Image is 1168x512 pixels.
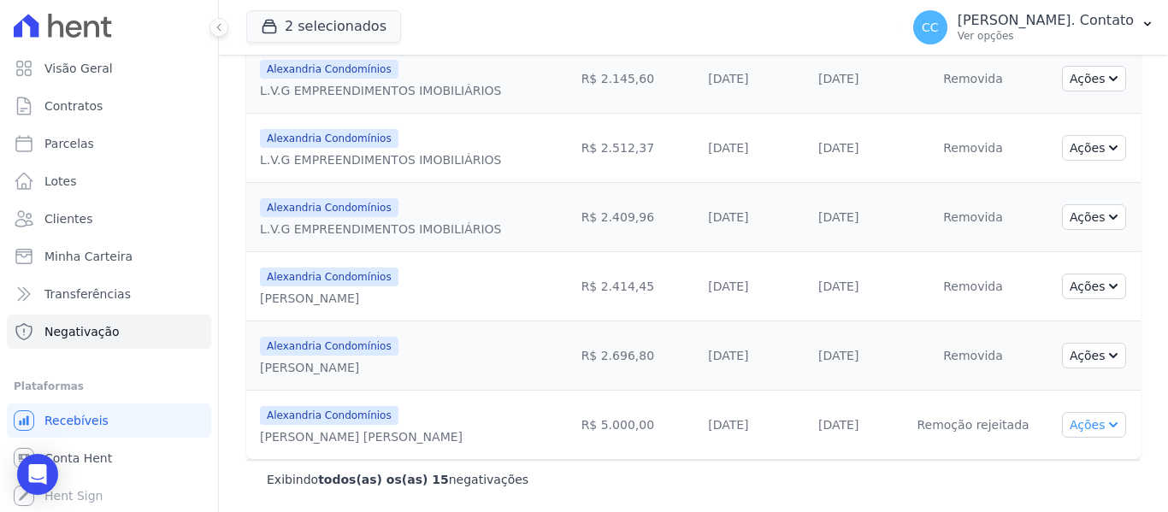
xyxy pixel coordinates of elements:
[7,202,211,236] a: Clientes
[44,60,113,77] span: Visão Geral
[7,403,211,438] a: Recebíveis
[260,428,463,445] div: [PERSON_NAME] [PERSON_NAME]
[1062,274,1127,299] button: Ações
[899,114,1048,183] td: Removida
[779,252,899,321] td: [DATE]
[958,12,1134,29] p: [PERSON_NAME]. Contato
[557,44,678,114] td: R$ 2.145,60
[260,359,398,376] div: [PERSON_NAME]
[44,173,77,190] span: Lotes
[260,129,398,148] span: Alexandria Condomínios
[779,44,899,114] td: [DATE]
[899,391,1048,460] td: Remoção rejeitada
[318,473,449,486] b: todos(as) os(as) 15
[899,252,1048,321] td: Removida
[260,82,501,99] div: L.V.G EMPREENDIMENTOS IMOBILIÁRIOS
[678,44,779,114] td: [DATE]
[678,252,779,321] td: [DATE]
[44,323,120,340] span: Negativação
[260,406,398,425] span: Alexandria Condomínios
[557,183,678,252] td: R$ 2.409,96
[260,60,398,79] span: Alexandria Condomínios
[779,114,899,183] td: [DATE]
[7,164,211,198] a: Lotes
[899,183,1048,252] td: Removida
[44,210,92,227] span: Clientes
[678,114,779,183] td: [DATE]
[260,337,398,356] span: Alexandria Condomínios
[779,391,899,460] td: [DATE]
[44,135,94,152] span: Parcelas
[900,3,1168,51] button: CC [PERSON_NAME]. Contato Ver opções
[260,268,398,286] span: Alexandria Condomínios
[44,450,112,467] span: Conta Hent
[260,221,501,238] div: L.V.G EMPREENDIMENTOS IMOBILIÁRIOS
[1062,66,1127,91] button: Ações
[7,441,211,475] a: Conta Hent
[557,114,678,183] td: R$ 2.512,37
[557,321,678,391] td: R$ 2.696,80
[260,151,501,168] div: L.V.G EMPREENDIMENTOS IMOBILIÁRIOS
[678,391,779,460] td: [DATE]
[1062,412,1127,438] button: Ações
[246,10,401,43] button: 2 selecionados
[899,44,1048,114] td: Removida
[678,321,779,391] td: [DATE]
[44,97,103,115] span: Contratos
[267,471,528,488] p: Exibindo negativações
[1062,204,1127,230] button: Ações
[557,252,678,321] td: R$ 2.414,45
[899,321,1048,391] td: Removida
[7,239,211,274] a: Minha Carteira
[44,412,109,429] span: Recebíveis
[44,248,133,265] span: Minha Carteira
[260,290,398,307] div: [PERSON_NAME]
[7,51,211,85] a: Visão Geral
[678,183,779,252] td: [DATE]
[557,391,678,460] td: R$ 5.000,00
[44,285,131,303] span: Transferências
[260,198,398,217] span: Alexandria Condomínios
[7,315,211,349] a: Negativação
[7,127,211,161] a: Parcelas
[1062,135,1127,161] button: Ações
[958,29,1134,43] p: Ver opções
[922,21,939,33] span: CC
[779,183,899,252] td: [DATE]
[7,277,211,311] a: Transferências
[779,321,899,391] td: [DATE]
[17,454,58,495] div: Open Intercom Messenger
[14,376,204,397] div: Plataformas
[1062,343,1127,368] button: Ações
[7,89,211,123] a: Contratos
